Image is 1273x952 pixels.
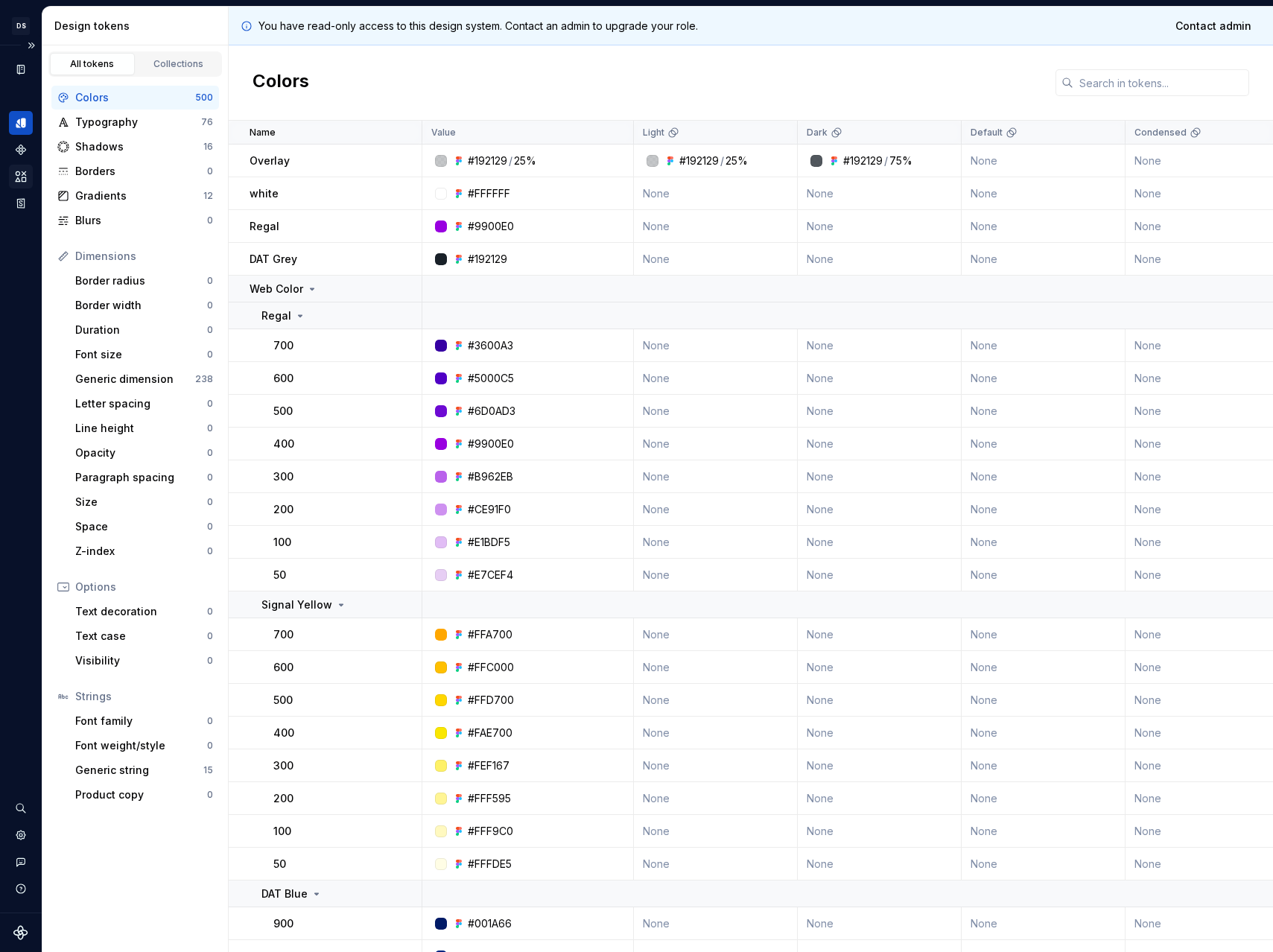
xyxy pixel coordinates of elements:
a: Font weight/style0 [69,734,219,758]
td: None [634,815,798,848]
div: 0 [207,789,213,801]
td: None [634,651,798,684]
div: Generic string [75,763,203,778]
div: DS [12,17,30,35]
p: Default [971,127,1003,139]
h2: Colors [253,69,309,96]
p: Light [643,127,664,139]
button: Search ⌘K [9,796,33,820]
a: Border radius0 [69,269,219,293]
div: 0 [207,521,213,533]
p: 50 [273,857,286,872]
td: None [962,460,1126,493]
td: None [634,460,798,493]
div: Text decoration [75,604,207,619]
td: None [634,848,798,880]
div: Blurs [75,213,207,228]
div: 0 [207,349,213,361]
td: None [634,526,798,559]
div: Font size [75,347,207,362]
a: Letter spacing0 [69,392,219,416]
a: Visibility0 [69,649,219,673]
a: Z-index0 [69,539,219,563]
div: 0 [207,324,213,336]
td: None [634,749,798,782]
a: Line height0 [69,416,219,440]
td: None [798,460,962,493]
p: 500 [273,693,293,708]
td: None [962,684,1126,717]
td: None [798,526,962,559]
div: #192129 [843,153,883,168]
div: #001A66 [468,916,512,931]
div: #CE91F0 [468,502,511,517]
div: #FAE700 [468,726,512,740]
td: None [962,651,1126,684]
div: Storybook stories [9,191,33,215]
td: None [962,782,1126,815]
td: None [634,177,798,210]
td: None [634,717,798,749]
div: 25% [514,153,536,168]
div: Strings [75,689,213,704]
div: #192129 [468,153,507,168]
div: Dimensions [75,249,213,264]
td: None [634,428,798,460]
div: Documentation [9,57,33,81]
a: Text decoration0 [69,600,219,623]
p: 700 [273,338,293,353]
div: Opacity [75,445,207,460]
p: 300 [273,469,293,484]
td: None [962,428,1126,460]
div: 0 [207,715,213,727]
p: 100 [273,824,291,839]
div: Product copy [75,787,207,802]
p: 600 [273,371,293,386]
td: None [634,243,798,276]
div: 25% [726,153,748,168]
td: None [634,395,798,428]
button: Contact support [9,850,33,874]
div: 0 [207,165,213,177]
div: #B962EB [468,469,513,484]
a: Design tokens [9,111,33,135]
td: None [634,493,798,526]
div: Colors [75,90,195,105]
td: None [962,362,1126,395]
div: Paragraph spacing [75,470,207,485]
input: Search in tokens... [1073,69,1249,96]
td: None [798,848,962,880]
div: #E7CEF4 [468,568,513,583]
div: 15 [203,764,213,776]
td: None [962,395,1126,428]
p: DAT Grey [250,252,297,267]
div: Border radius [75,273,207,288]
div: #FFD700 [468,693,514,708]
p: Value [431,127,456,139]
p: Overlay [250,153,290,168]
p: 200 [273,502,293,517]
td: None [634,329,798,362]
div: / [509,153,512,168]
span: Contact admin [1175,19,1251,34]
a: Gradients12 [51,184,219,208]
td: None [634,618,798,651]
a: Settings [9,823,33,847]
td: None [798,395,962,428]
div: All tokens [55,58,130,70]
td: None [962,177,1126,210]
div: 75% [889,153,912,168]
a: Colors500 [51,86,219,110]
div: #FEF167 [468,758,509,773]
td: None [634,559,798,591]
a: Assets [9,165,33,188]
div: Options [75,580,213,594]
a: Components [9,138,33,162]
div: #FFFDE5 [468,857,512,872]
td: None [962,526,1126,559]
a: Generic string15 [69,758,219,782]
